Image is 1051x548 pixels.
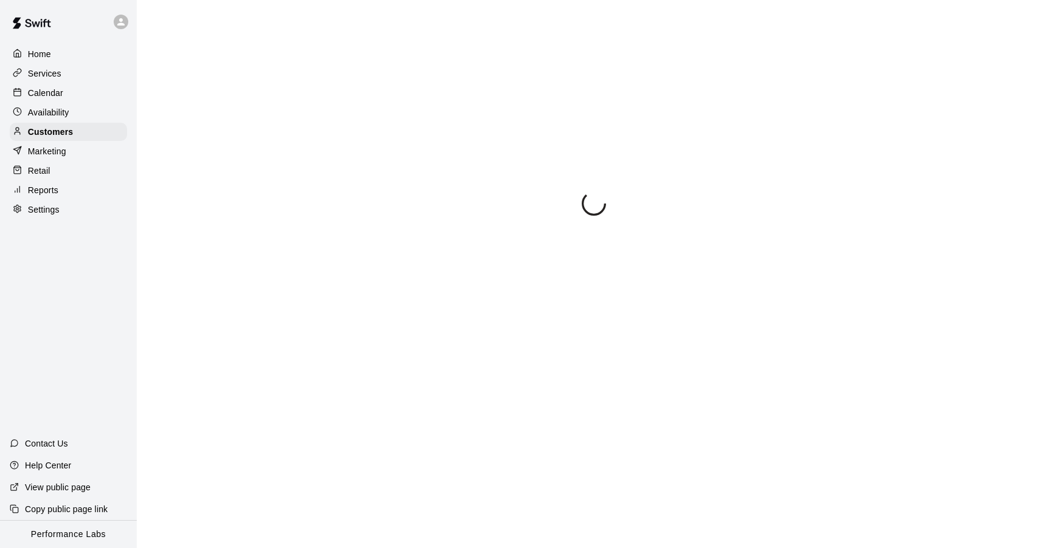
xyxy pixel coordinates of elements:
a: Reports [10,181,127,199]
a: Retail [10,162,127,180]
a: Marketing [10,142,127,160]
p: Marketing [28,145,66,157]
p: Availability [28,106,69,118]
p: Retail [28,165,50,177]
p: Services [28,67,61,80]
a: Home [10,45,127,63]
a: Calendar [10,84,127,102]
p: Help Center [25,459,71,471]
a: Settings [10,200,127,219]
p: Settings [28,204,60,216]
a: Availability [10,103,127,122]
p: Customers [28,126,73,138]
a: Services [10,64,127,83]
a: Customers [10,123,127,141]
p: Home [28,48,51,60]
p: Copy public page link [25,503,108,515]
p: View public page [25,481,91,493]
p: Contact Us [25,437,68,450]
p: Performance Labs [31,528,106,541]
p: Reports [28,184,58,196]
p: Calendar [28,87,63,99]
